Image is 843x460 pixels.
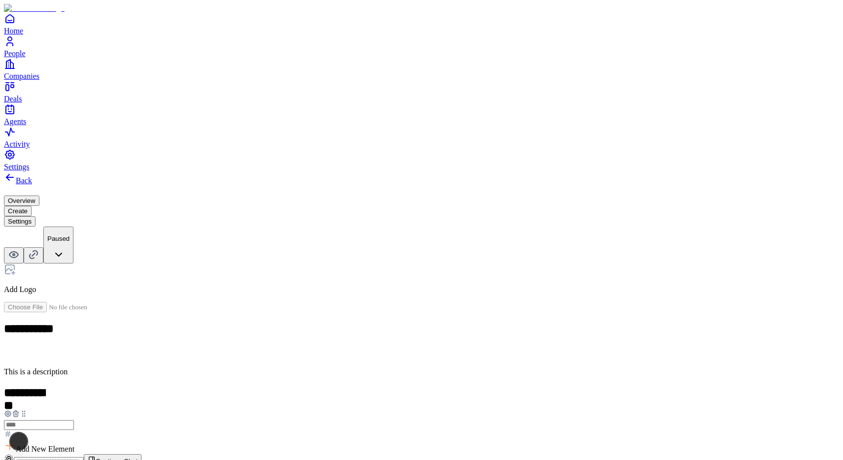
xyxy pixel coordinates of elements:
[4,103,839,126] a: Agents
[4,13,839,35] a: Home
[4,367,839,376] p: This is a description
[4,176,32,185] a: Back
[4,95,22,103] span: Deals
[4,216,35,227] button: Settings
[16,445,74,453] span: Add New Element
[4,49,26,58] span: People
[4,163,30,171] span: Settings
[4,35,839,58] a: People
[4,206,32,216] button: Create
[4,58,839,80] a: Companies
[4,117,26,126] span: Agents
[4,149,839,171] a: Settings
[4,27,23,35] span: Home
[4,126,839,148] a: Activity
[4,140,30,148] span: Activity
[4,285,839,294] p: Add Logo
[4,72,39,80] span: Companies
[4,196,39,206] button: Overview
[4,81,839,103] a: Deals
[4,4,65,13] img: Item Brain Logo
